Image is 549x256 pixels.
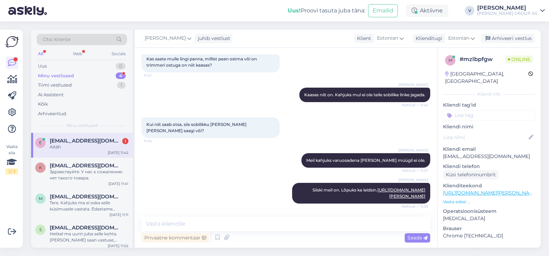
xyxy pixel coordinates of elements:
[109,212,128,217] div: [DATE] 11:11
[288,7,301,14] b: Uus!
[39,165,42,170] span: k
[71,49,84,58] div: Web
[50,144,128,150] div: Aitäh
[443,163,535,170] p: Kliendi telefon
[50,163,122,169] span: kor.marina8@gmail.com
[443,225,535,232] p: Brauser
[306,158,425,163] span: Meil kahjuks varuosadena [PERSON_NAME] müügil ei ole.
[377,187,425,199] a: [URL][DOMAIN_NAME][PERSON_NAME]
[304,92,425,97] span: Kaasas niit on. Kahjuks mul ei ole teile sobilike linke jagada.
[195,35,230,42] div: juhib vestlust
[50,169,128,181] div: Здравствуйте. У нас к сожалению нет такого товара.
[368,4,398,17] button: Emailid
[50,231,128,243] div: Hetkel ma uurin juba selle kohta. [PERSON_NAME] saan vastuse, [PERSON_NAME] teile [PERSON_NAME].
[116,63,126,70] div: 0
[402,204,428,209] span: Nähtud ✓ 11:49
[443,208,535,215] p: Operatsioonisüsteem
[398,177,428,183] span: [PERSON_NAME]
[443,246,535,253] div: [PERSON_NAME]
[443,101,535,109] p: Kliendi tag'id
[398,148,428,153] span: [PERSON_NAME]
[445,70,528,85] div: [GEOGRAPHIC_DATA], [GEOGRAPHIC_DATA]
[443,153,535,160] p: [EMAIL_ADDRESS][DOMAIN_NAME]
[50,200,128,212] div: Tere. Kahjuks ma ei oska selle küsimusele vastata. Edastame küsimuse arendajatele, et nad saaksid...
[38,91,64,98] div: AI Assistent
[145,35,186,42] span: [PERSON_NAME]
[312,187,425,199] span: Siiski meil on. Lõpuks ka leidsin.
[402,168,428,173] span: Nähtud ✓ 11:47
[505,56,533,63] span: Online
[110,49,127,58] div: Socials
[448,35,469,42] span: Estonian
[108,181,128,186] div: [DATE] 11:41
[117,82,126,89] div: 1
[477,5,545,16] a: [PERSON_NAME][PERSON_NAME] GROUP AS
[413,35,442,42] div: Klienditugi
[39,140,42,145] span: e
[50,194,122,200] span: martmardik70@gmail.com
[465,6,474,16] div: V
[122,138,128,144] div: 1
[443,110,535,120] input: Lisa tag
[443,123,535,130] p: Kliendi nimi
[481,34,534,43] div: Arhiveeri vestlus
[108,150,128,155] div: [DATE] 11:42
[38,101,48,108] div: Kõik
[354,35,371,42] div: Klient
[108,243,128,248] div: [DATE] 11:02
[460,55,505,63] div: # mzlbpfgw
[443,215,535,222] p: [MEDICAL_DATA]
[443,232,535,239] p: Chrome [TECHNICAL_ID]
[50,138,122,144] span: eha.epost@gmail.com
[50,225,122,231] span: sirle.tammoja@gmail.com
[402,102,428,108] span: Nähtud ✓ 11:45
[144,73,170,78] span: 11:42
[6,144,18,175] div: Vaata siia
[116,72,126,79] div: 4
[39,196,42,201] span: m
[443,91,535,97] div: Kliendi info
[38,110,66,117] div: Arhiveeritud
[443,182,535,189] p: Klienditeekond
[406,4,448,17] div: Aktiivne
[39,227,42,232] span: s
[449,58,452,63] span: m
[443,146,535,153] p: Kliendi email
[146,56,258,68] span: Kas saate mulle lingi panna, millist pean ostma või on trimmeri ostuga on niit kaasas?
[144,138,170,144] span: 11:46
[66,122,97,129] span: Minu vestlused
[443,199,535,205] p: Vaata edasi ...
[407,235,427,241] span: Saada
[477,11,537,16] div: [PERSON_NAME] GROUP AS
[43,36,70,43] span: Otsi kliente
[288,7,365,15] div: Proovi tasuta juba täna:
[38,72,74,79] div: Minu vestlused
[477,5,537,11] div: [PERSON_NAME]
[6,168,18,175] div: 2 / 3
[142,233,209,243] div: Privaatne kommentaar
[6,35,19,48] img: Askly Logo
[38,82,72,89] div: Tiimi vestlused
[37,49,45,58] div: All
[38,63,47,70] div: Uus
[377,35,398,42] span: Estonian
[398,82,428,87] span: [PERSON_NAME]
[146,122,248,133] span: Kui niit saab otsa, siis sobilikku [PERSON_NAME] [PERSON_NAME] saagi või?
[443,170,499,179] div: Küsi telefoninumbrit
[443,134,527,141] input: Lisa nimi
